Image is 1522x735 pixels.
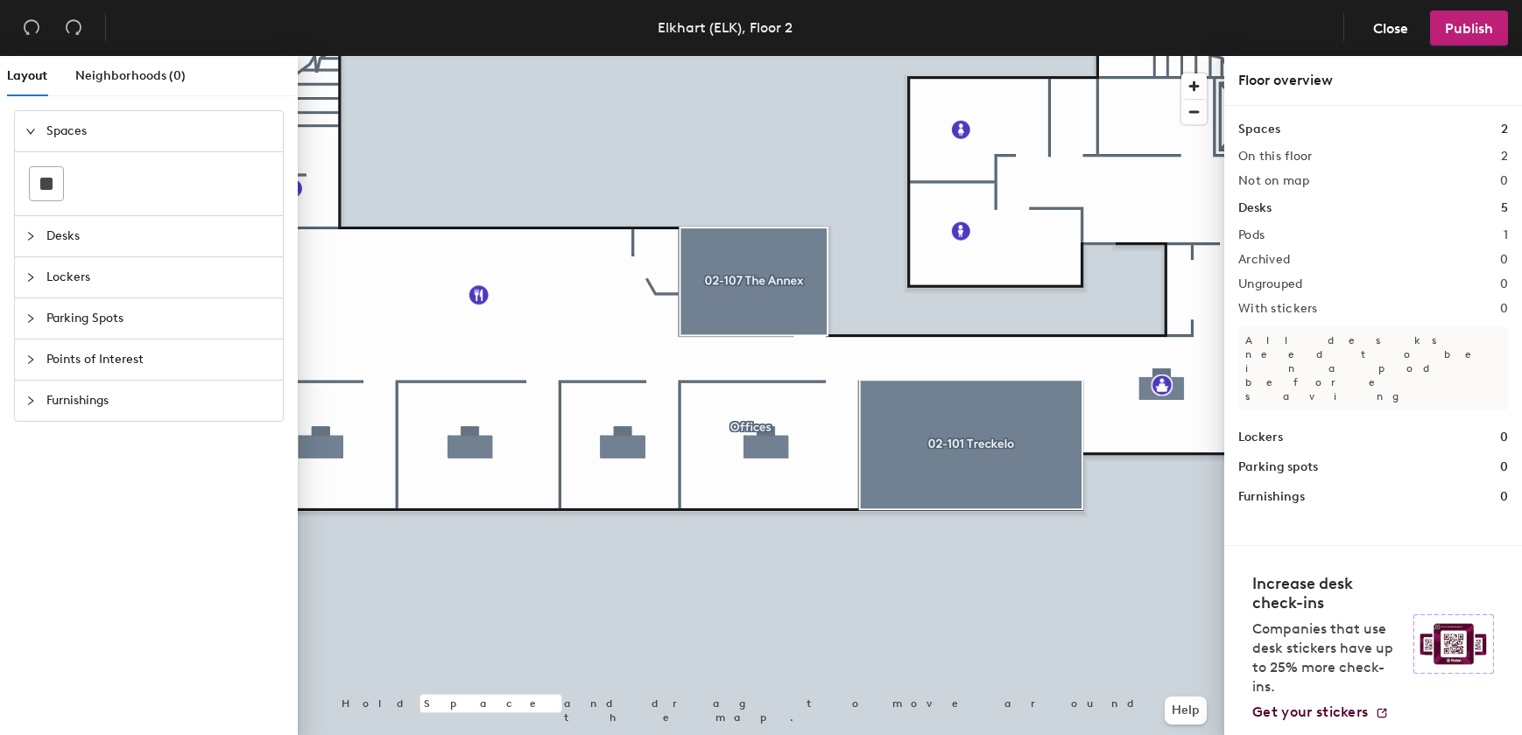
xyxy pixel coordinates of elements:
h2: Not on map [1238,174,1309,188]
span: Spaces [46,111,272,151]
a: Get your stickers [1252,703,1389,721]
h1: 0 [1500,487,1508,507]
span: Layout [7,68,47,83]
h1: Lockers [1238,428,1283,447]
p: Companies that use desk stickers have up to 25% more check-ins. [1252,619,1403,696]
h1: Spaces [1238,120,1280,139]
span: collapsed [25,231,36,241]
button: Help [1165,696,1207,724]
span: expanded [25,126,36,136]
span: Close [1373,20,1408,37]
div: Elkhart (ELK), Floor 2 [658,17,793,38]
span: Neighborhoods (0) [75,68,186,83]
h2: 0 [1500,277,1508,291]
span: Publish [1445,20,1493,37]
span: collapsed [25,354,36,365]
button: Undo (⌘ + Z) [14,10,49,45]
span: collapsed [25,395,36,406]
span: collapsed [25,313,36,324]
span: collapsed [25,272,36,283]
h2: Pods [1238,228,1265,242]
h1: 0 [1500,458,1508,477]
h2: Archived [1238,253,1290,267]
span: Points of Interest [46,339,272,380]
span: Furnishings [46,381,272,421]
div: Floor overview [1238,70,1508,91]
button: Publish [1430,10,1508,45]
h2: On this floor [1238,150,1313,164]
h1: 5 [1501,199,1508,218]
button: Redo (⌘ + ⇧ + Z) [56,10,91,45]
span: Lockers [46,257,272,297]
p: All desks need to be in a pod before saving [1238,326,1508,410]
span: Desks [46,216,272,256]
span: Parking Spots [46,298,272,339]
h1: Parking spots [1238,458,1318,477]
span: Get your stickers [1252,703,1368,720]
h2: 0 [1500,174,1508,188]
h2: Ungrouped [1238,277,1303,291]
h1: Desks [1238,199,1272,218]
h2: 1 [1504,228,1508,242]
h4: Increase desk check-ins [1252,574,1403,612]
h2: 2 [1501,150,1508,164]
h1: 2 [1501,120,1508,139]
img: Sticker logo [1413,614,1494,674]
h2: With stickers [1238,302,1318,316]
h1: Furnishings [1238,487,1305,507]
button: Close [1358,10,1423,45]
h2: 0 [1500,253,1508,267]
h1: 0 [1500,428,1508,447]
h2: 0 [1500,302,1508,316]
